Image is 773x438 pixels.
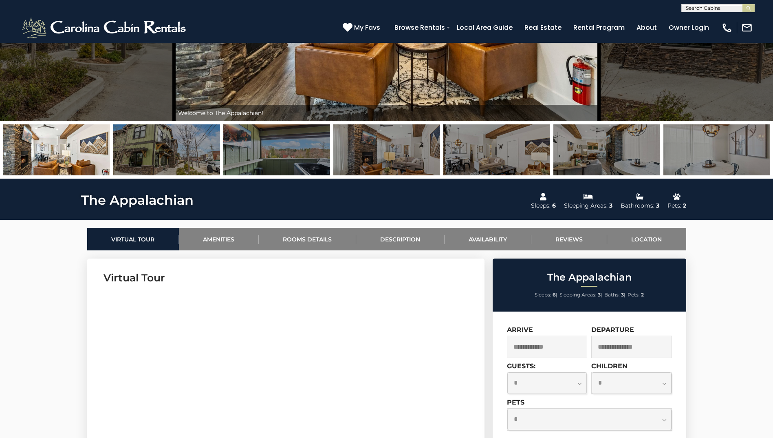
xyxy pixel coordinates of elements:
[354,22,380,33] span: My Favs
[531,228,607,250] a: Reviews
[663,124,770,175] img: 166269507
[591,326,634,334] label: Departure
[333,124,440,175] img: 166269494
[641,292,644,298] strong: 2
[569,20,629,35] a: Rental Program
[621,292,624,298] strong: 3
[559,290,602,300] li: |
[665,20,713,35] a: Owner Login
[179,228,259,250] a: Amenities
[535,292,551,298] span: Sleeps:
[104,271,468,285] h3: Virtual Tour
[356,228,445,250] a: Description
[520,20,566,35] a: Real Estate
[535,290,557,300] li: |
[591,362,628,370] label: Children
[628,292,640,298] span: Pets:
[445,228,531,250] a: Availability
[507,326,533,334] label: Arrive
[259,228,356,250] a: Rooms Details
[113,124,220,175] img: 166269491
[507,362,535,370] label: Guests:
[453,20,517,35] a: Local Area Guide
[343,22,382,33] a: My Favs
[390,20,449,35] a: Browse Rentals
[632,20,661,35] a: About
[604,290,625,300] li: |
[607,228,686,250] a: Location
[604,292,620,298] span: Baths:
[507,398,524,406] label: Pets
[553,292,556,298] strong: 6
[559,292,597,298] span: Sleeping Areas:
[174,105,599,121] div: Welcome to The Appalachian!
[3,124,110,175] img: 166269493
[553,124,660,175] img: 166269496
[721,22,733,33] img: phone-regular-white.png
[443,124,550,175] img: 166269495
[495,272,684,283] h2: The Appalachian
[223,124,330,175] img: 166269511
[741,22,753,33] img: mail-regular-white.png
[20,15,189,40] img: White-1-2.png
[598,292,601,298] strong: 3
[87,228,179,250] a: Virtual Tour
